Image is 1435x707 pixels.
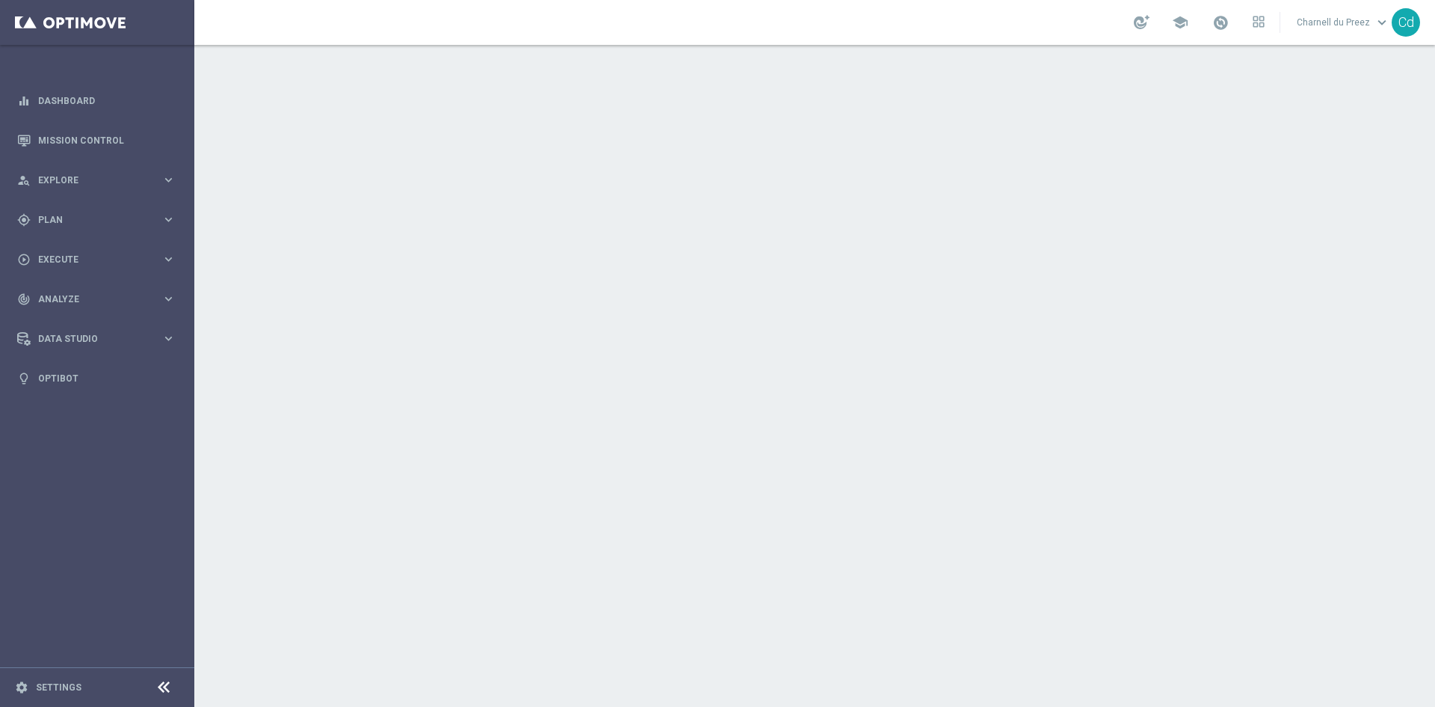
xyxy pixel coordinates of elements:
[38,215,161,224] span: Plan
[161,212,176,227] i: keyboard_arrow_right
[16,214,176,226] button: gps_fixed Plan keyboard_arrow_right
[17,253,161,266] div: Execute
[17,332,161,346] div: Data Studio
[16,135,176,147] button: Mission Control
[17,213,161,227] div: Plan
[17,293,31,306] i: track_changes
[15,681,28,694] i: settings
[161,331,176,346] i: keyboard_arrow_right
[1172,14,1188,31] span: school
[17,174,161,187] div: Explore
[16,373,176,385] button: lightbulb Optibot
[17,253,31,266] i: play_circle_outline
[38,176,161,185] span: Explore
[16,293,176,305] button: track_changes Analyze keyboard_arrow_right
[16,254,176,266] button: play_circle_outline Execute keyboard_arrow_right
[161,292,176,306] i: keyboard_arrow_right
[38,255,161,264] span: Execute
[38,358,176,398] a: Optibot
[38,81,176,120] a: Dashboard
[16,174,176,186] button: person_search Explore keyboard_arrow_right
[16,333,176,345] button: Data Studio keyboard_arrow_right
[38,295,161,304] span: Analyze
[38,334,161,343] span: Data Studio
[1374,14,1390,31] span: keyboard_arrow_down
[36,683,81,692] a: Settings
[1295,11,1392,34] a: Charnell du Preezkeyboard_arrow_down
[161,173,176,187] i: keyboard_arrow_right
[17,293,161,306] div: Analyze
[17,94,31,108] i: equalizer
[17,81,176,120] div: Dashboard
[17,372,31,385] i: lightbulb
[38,120,176,160] a: Mission Control
[17,174,31,187] i: person_search
[17,358,176,398] div: Optibot
[16,95,176,107] button: equalizer Dashboard
[17,120,176,160] div: Mission Control
[17,213,31,227] i: gps_fixed
[1392,8,1420,37] div: Cd
[161,252,176,266] i: keyboard_arrow_right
